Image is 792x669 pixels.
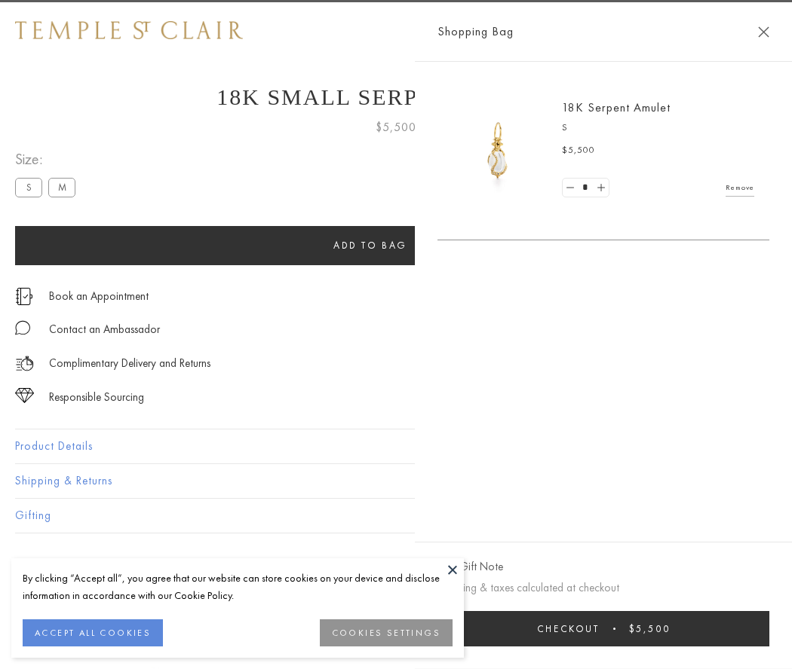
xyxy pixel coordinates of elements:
div: Responsible Sourcing [49,388,144,407]
label: S [15,178,42,197]
a: Remove [726,179,754,196]
a: Set quantity to 2 [593,179,608,197]
p: S [562,121,754,136]
img: icon_sourcing.svg [15,388,34,403]
button: Add Gift Note [437,557,503,576]
button: Product Details [15,429,777,463]
span: Shopping Bag [437,22,514,41]
img: P51836-E11SERPPV [453,105,543,196]
button: ACCEPT ALL COOKIES [23,619,163,646]
img: MessageIcon-01_2.svg [15,320,30,335]
span: $5,500 [376,118,416,137]
button: Shipping & Returns [15,464,777,498]
button: Add to bag [15,226,726,265]
img: icon_delivery.svg [15,354,34,373]
button: Close Shopping Bag [758,26,769,38]
div: Contact an Ambassador [49,320,160,339]
button: Gifting [15,499,777,533]
span: Add to bag [333,239,407,252]
a: Book an Appointment [49,288,149,304]
div: By clicking “Accept all”, you agree that our website can store cookies on your device and disclos... [23,570,453,604]
img: Temple St. Clair [15,21,243,39]
p: Shipping & taxes calculated at checkout [437,579,769,597]
span: $5,500 [562,143,595,158]
button: Checkout $5,500 [437,611,769,646]
span: Size: [15,147,81,172]
span: Checkout [537,622,600,635]
a: 18K Serpent Amulet [562,99,671,115]
a: Set quantity to 0 [563,179,578,197]
span: $5,500 [629,622,671,635]
img: icon_appointment.svg [15,288,33,305]
button: COOKIES SETTINGS [320,619,453,646]
h1: 18K Small Serpent Amulet [15,84,777,110]
label: M [48,178,75,197]
p: Complimentary Delivery and Returns [49,354,210,373]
